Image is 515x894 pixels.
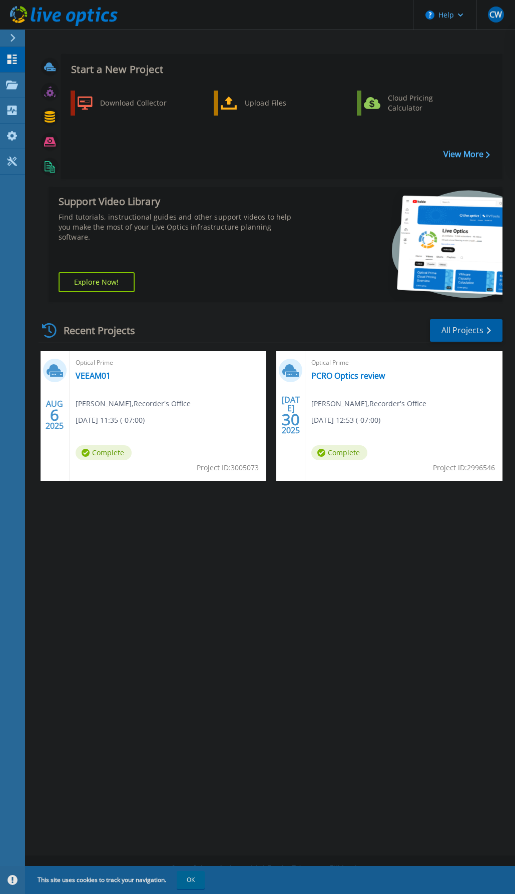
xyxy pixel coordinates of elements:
[250,864,283,872] a: Ads & Email
[357,91,459,116] a: Cloud Pricing Calculator
[311,445,367,460] span: Complete
[383,93,457,113] div: Cloud Pricing Calculator
[292,864,321,872] a: Telemetry
[219,864,241,872] a: Cookies
[59,195,292,208] div: Support Video Library
[28,871,205,889] span: This site uses cookies to track your navigation.
[76,415,145,426] span: [DATE] 11:35 (-07:00)
[433,462,495,473] span: Project ID: 2996546
[39,318,149,343] div: Recent Projects
[95,93,171,113] div: Download Collector
[214,91,316,116] a: Upload Files
[430,319,502,342] a: All Projects
[71,64,489,75] h3: Start a New Project
[59,212,292,242] div: Find tutorials, instructional guides and other support videos to help you make the most of your L...
[76,398,191,409] span: [PERSON_NAME] , Recorder's Office
[71,91,173,116] a: Download Collector
[76,357,261,368] span: Optical Prime
[443,150,490,159] a: View More
[311,371,385,381] a: PCRO Optics review
[311,357,496,368] span: Optical Prime
[59,272,135,292] a: Explore Now!
[281,397,300,433] div: [DATE] 2025
[240,93,314,113] div: Upload Files
[489,11,502,19] span: CW
[50,411,59,419] span: 6
[177,871,205,889] button: OK
[76,445,132,460] span: Complete
[330,864,345,872] a: EULA
[172,864,210,872] a: Privacy Policy
[76,371,111,381] a: VEEAM01
[197,462,259,473] span: Project ID: 3005073
[311,415,380,426] span: [DATE] 12:53 (-07:00)
[282,415,300,424] span: 30
[311,398,426,409] span: [PERSON_NAME] , Recorder's Office
[354,864,376,872] a: Support
[45,397,64,433] div: AUG 2025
